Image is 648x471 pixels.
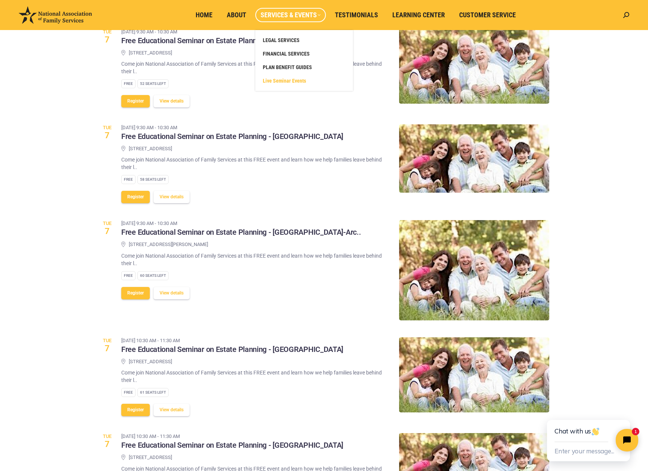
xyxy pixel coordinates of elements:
[154,95,190,107] button: View details
[121,228,361,237] h3: Free Educational Seminar on Estate Planning - [GEOGRAPHIC_DATA]-Arc..
[121,337,343,344] time: [DATE] 10:30 am - 11:30 am
[121,441,343,450] h3: Free Educational Seminar on Estate Planning - [GEOGRAPHIC_DATA]
[263,37,300,44] span: LEGAL SERVICES
[121,175,136,184] div: Free
[196,11,212,19] span: Home
[399,337,549,412] img: Free Educational Seminar on Estate Planning - Sun Valley
[99,29,116,34] span: Tue
[330,8,383,22] a: Testimonials
[121,252,388,267] p: Come join National Association of Family Services at this FREE event and learn how we help famili...
[392,11,445,19] span: Learning Center
[263,50,310,57] span: FINANCIAL SERVICES
[121,271,136,280] div: Free
[121,132,343,142] h3: Free Educational Seminar on Estate Planning - [GEOGRAPHIC_DATA]
[227,11,246,19] span: About
[261,11,321,19] span: Services & Events
[259,33,349,47] a: LEGAL SERVICES
[154,287,190,299] button: View details
[530,396,648,471] iframe: Tidio Chat
[121,433,343,440] time: [DATE] 10:30 am - 11:30 am
[154,404,190,416] button: View details
[190,8,218,22] a: Home
[335,11,378,19] span: Testimonials
[121,60,388,75] p: Come join National Association of Family Services at this FREE event and learn how we help famili...
[121,191,150,203] button: Register
[99,434,116,439] span: Tue
[137,271,169,280] div: 60 Seats left
[137,79,169,88] div: 52 Seats left
[121,220,361,227] time: [DATE] 9:30 am - 10:30 am
[129,50,172,57] span: [STREET_ADDRESS]
[99,338,116,343] span: Tue
[259,74,349,88] a: Live Seminar Events
[121,79,136,88] div: Free
[129,145,172,152] span: [STREET_ADDRESS]
[259,47,349,60] a: FINANCIAL SERVICES
[121,388,136,397] div: Free
[259,60,349,74] a: PLAN BENEFIT GUIDES
[222,8,252,22] a: About
[459,11,516,19] span: Customer Service
[137,388,169,397] div: 61 Seats left
[387,8,450,22] a: Learning Center
[121,369,388,384] p: Come join National Association of Family Services at this FREE event and learn how we help famili...
[399,124,549,192] img: Free Educational Seminar on Estate Planning - El Cerrito
[121,345,343,355] h3: Free Educational Seminar on Estate Planning - [GEOGRAPHIC_DATA]
[99,227,116,235] span: 7
[121,156,388,171] p: Come join National Association of Family Services at this FREE event and learn how we help famili...
[129,241,208,248] span: [STREET_ADDRESS][PERSON_NAME]
[99,131,116,140] span: 7
[99,344,116,353] span: 7
[263,64,312,71] span: PLAN BENEFIT GUIDES
[121,28,343,36] time: [DATE] 9:30 am - 10:30 am
[399,29,549,104] img: Free Educational Seminar on Estate Planning - San Dimas
[137,175,169,184] div: 58 Seats left
[99,221,116,226] span: Tue
[129,358,172,365] span: [STREET_ADDRESS]
[399,220,549,320] img: Free Educational Seminar on Estate Planning - Arden-Arcade
[129,454,172,461] span: [STREET_ADDRESS]
[121,287,150,299] button: Register
[99,440,116,448] span: 7
[19,6,92,24] img: National Association of Family Services
[99,36,116,44] span: 7
[154,191,190,203] button: View details
[99,125,116,130] span: Tue
[121,404,150,416] button: Register
[121,36,343,46] h3: Free Educational Seminar on Estate Planning - [GEOGRAPHIC_DATA]
[121,95,150,107] button: Register
[121,124,343,131] time: [DATE] 9:30 am - 10:30 am
[454,8,521,22] a: Customer Service
[263,77,306,84] span: Live Seminar Events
